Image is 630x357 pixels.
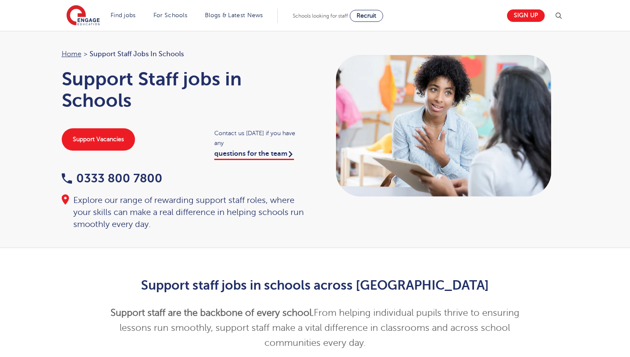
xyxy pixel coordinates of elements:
strong: Support staff jobs in schools across [GEOGRAPHIC_DATA] [141,278,489,293]
p: From helping individual pupils thrive to ensuring lessons run smoothly, support staff make a vita... [105,306,525,351]
nav: breadcrumb [62,48,307,60]
span: Schools looking for staff [293,13,348,19]
strong: Support staff are the backbone of every school. [111,308,314,318]
img: Engage Education [66,5,100,27]
span: Contact us [DATE] if you have any [214,128,306,148]
span: Support Staff jobs in Schools [90,48,184,60]
a: Blogs & Latest News [205,12,263,18]
span: Recruit [357,12,376,19]
div: Explore our range of rewarding support staff roles, where your skills can make a real difference ... [62,194,307,230]
a: Home [62,50,81,58]
a: Sign up [507,9,545,22]
a: For Schools [153,12,187,18]
a: 0333 800 7800 [62,172,162,185]
span: > [84,50,87,58]
a: Find jobs [111,12,136,18]
a: questions for the team [214,150,294,160]
a: Recruit [350,10,383,22]
a: Support Vacancies [62,128,135,151]
h1: Support Staff jobs in Schools [62,68,307,111]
